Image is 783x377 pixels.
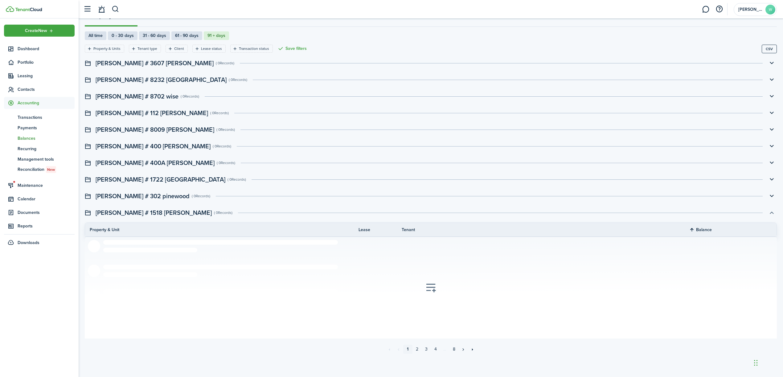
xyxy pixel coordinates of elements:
a: Balances [4,133,75,143]
button: Toggle accordion [766,108,777,118]
img: TenantCloud [6,6,14,12]
button: Toggle accordion [766,124,777,135]
swimlane-subtitle: ( 0 Records ) [229,77,247,82]
swimlane-title: [PERSON_NAME] # 302 pinewood [96,191,190,201]
a: Transactions [4,112,75,122]
button: Toggle accordion [766,158,777,168]
span: Accounting [18,100,75,106]
th: Sort [689,226,721,233]
swimlane-subtitle: ( 0 Records ) [228,177,246,182]
a: Messaging [700,2,711,17]
swimlane-body: Toggle accordion [85,223,777,339]
label: All time [85,31,106,40]
swimlane-title: [PERSON_NAME] # 8232 [GEOGRAPHIC_DATA] [96,75,227,84]
a: Last [468,345,477,354]
swimlane-subtitle: ( 0 Records ) [213,143,231,149]
a: Previous [394,345,403,354]
filter-tag-label: Property & Units [93,46,121,51]
span: Create New [25,29,47,33]
span: Recurring [18,146,75,152]
a: Payments [4,122,75,133]
filter-tag-label: Transaction status [239,46,269,51]
filter-tag: Open filter [129,45,161,53]
button: Toggle accordion [766,141,777,151]
span: Management tools [18,156,75,162]
a: Next [459,345,468,354]
filter-tag-label: Client [174,46,184,51]
button: Open menu [4,25,75,37]
button: Save filters [277,45,307,53]
swimlane-subtitle: ( 0 Records ) [210,110,229,116]
div: Drag [754,354,758,372]
span: Calendar [18,196,75,202]
filter-tag: Open filter [192,45,226,53]
a: 2 [412,345,422,354]
span: Documents [18,209,75,216]
a: 1 [403,345,412,354]
button: Search [112,4,119,14]
span: Contacts [18,86,75,93]
filter-tag-label: Tenant type [137,46,157,51]
filter-tag: Open filter [85,45,124,53]
swimlane-title: [PERSON_NAME] # 1722 [GEOGRAPHIC_DATA] [96,175,225,184]
swimlane-subtitle: ( 0 Records ) [216,60,234,66]
span: Reconciliation [18,166,75,173]
filter-tag: Open filter [166,45,188,53]
a: 8 [449,345,459,354]
label: 91 + days [204,31,229,40]
span: Dashboard [18,46,75,52]
button: Open resource center [714,4,724,14]
swimlane-title: [PERSON_NAME] # 1518 [PERSON_NAME] [96,208,212,217]
swimlane-title: [PERSON_NAME] # 8009 [PERSON_NAME] [96,125,214,134]
span: Portfolio [18,59,75,66]
button: Toggle accordion [766,207,777,218]
span: Payments [18,125,75,131]
a: Notifications [96,2,107,17]
th: Property & Unit [85,227,359,233]
a: ... [440,345,449,354]
a: Dashboard [4,43,75,55]
button: Toggle accordion [766,174,777,185]
iframe: Chat Widget [752,347,783,377]
button: Open sidebar [81,3,93,15]
span: Reports [18,223,75,229]
span: Maintenance [18,182,75,189]
span: William [738,7,763,12]
a: 3 [422,345,431,354]
avatar-text: W [765,5,775,14]
swimlane-subtitle: ( 0 Records ) [216,127,235,132]
swimlane-subtitle: ( 0 Records ) [192,193,210,199]
button: CSV [762,45,777,53]
swimlane-title: [PERSON_NAME] # 3607 [PERSON_NAME] [96,58,214,68]
a: 4 [431,345,440,354]
button: Toggle accordion [766,191,777,201]
span: Downloads [18,239,39,246]
span: Leasing [18,73,75,79]
label: 61 - 90 days [171,31,202,40]
th: Tenant [402,227,675,233]
label: 31 - 60 days [139,31,170,40]
filter-tag-label: Lease status [201,46,222,51]
a: Reports [4,220,75,232]
a: ReconciliationNew [4,164,75,175]
a: Management tools [4,154,75,164]
swimlane-title: [PERSON_NAME] # 400 [PERSON_NAME] [96,142,211,151]
button: Toggle accordion [766,74,777,85]
a: Recurring [4,143,75,154]
th: Lease [359,227,402,233]
swimlane-subtitle: ( 0 Records ) [214,210,232,215]
swimlane-subtitle: ( 0 Records ) [217,160,235,166]
span: Balances [18,135,75,142]
filter-tag: Open filter [230,45,273,53]
swimlane-subtitle: ( 0 Records ) [181,94,199,99]
button: Toggle accordion [766,91,777,102]
swimlane-title: [PERSON_NAME] # 400A [PERSON_NAME] [96,158,215,167]
button: Toggle accordion [766,58,777,68]
label: 0 - 30 days [108,31,137,40]
swimlane-title: [PERSON_NAME] # 112 [PERSON_NAME] [96,108,208,118]
swimlane-title: [PERSON_NAME] # 8702 wise [96,92,178,101]
span: Transactions [18,114,75,121]
span: New [47,167,55,172]
a: First [385,345,394,354]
